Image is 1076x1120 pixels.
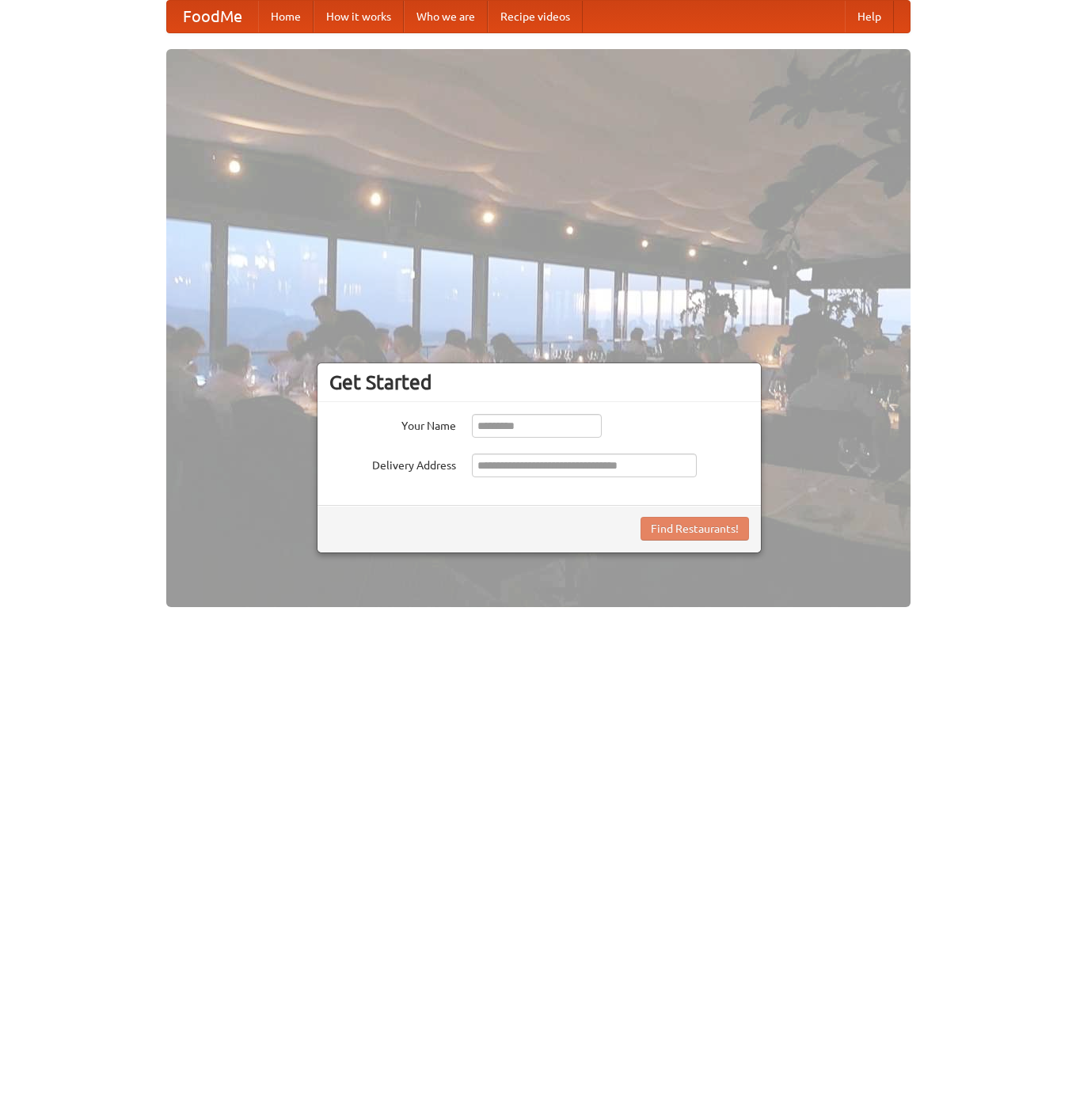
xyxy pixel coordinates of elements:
[258,1,314,32] a: Home
[329,370,749,394] h3: Get Started
[641,517,749,541] button: Find Restaurants!
[845,1,894,32] a: Help
[488,1,583,32] a: Recipe videos
[329,454,456,473] label: Delivery Address
[404,1,488,32] a: Who we are
[329,414,456,434] label: Your Name
[314,1,404,32] a: How it works
[167,1,258,32] a: FoodMe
